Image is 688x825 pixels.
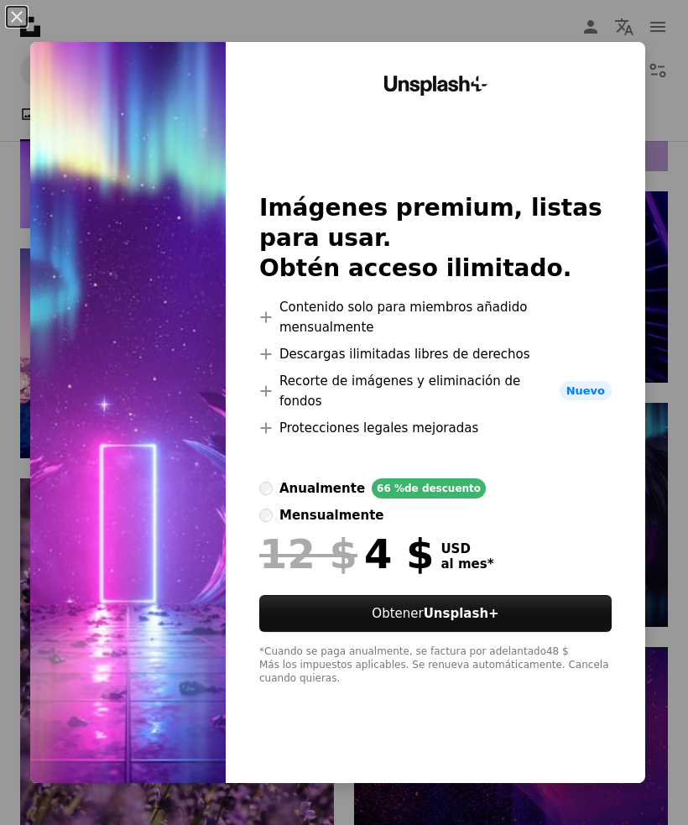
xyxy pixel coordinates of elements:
h2: Imágenes premium, listas para usar. Obtén acceso ilimitado. [259,193,612,284]
div: anualmente [279,478,365,499]
li: Contenido solo para miembros añadido mensualmente [259,297,612,337]
div: *Cuando se paga anualmente, se factura por adelantado 48 $ Más los impuestos aplicables. Se renue... [259,645,612,686]
div: mensualmente [279,505,383,525]
li: Descargas ilimitadas libres de derechos [259,344,612,364]
div: 66 % de descuento [372,478,486,499]
span: Nuevo [560,381,612,401]
input: mensualmente [259,509,273,522]
input: anualmente66 %de descuento [259,482,273,495]
span: al mes * [440,556,493,572]
li: Recorte de imágenes y eliminación de fondos [259,371,612,411]
li: Protecciones legales mejoradas [259,418,612,438]
div: 4 $ [259,532,434,576]
span: USD [440,541,493,556]
strong: Unsplash+ [424,606,499,621]
button: ObtenerUnsplash+ [259,595,612,632]
span: 12 $ [259,532,357,576]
